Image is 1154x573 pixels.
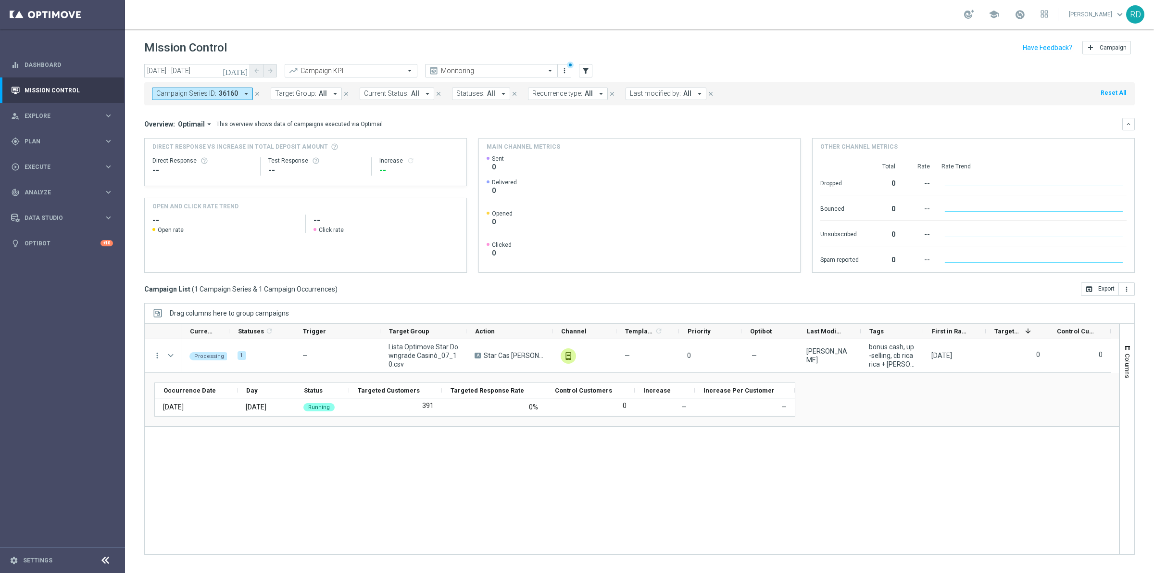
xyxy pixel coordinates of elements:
[820,142,898,151] h4: Other channel metrics
[1123,285,1130,293] i: more_vert
[25,113,104,119] span: Explore
[194,353,224,359] span: Processing
[205,120,213,128] i: arrow_drop_down
[703,387,775,394] span: Increase Per Customer
[820,226,859,241] div: Unsubscribed
[11,112,20,120] i: person_search
[597,89,605,98] i: arrow_drop_down
[423,89,432,98] i: arrow_drop_down
[555,387,612,394] span: Control Customers
[303,402,335,411] colored-tag: Running
[487,89,495,98] span: All
[932,328,969,335] span: First in Range
[358,387,420,394] span: Targeted Customers
[268,157,364,165] div: Test Response
[153,351,162,360] button: more_vert
[585,89,593,98] span: All
[104,111,113,120] i: keyboard_arrow_right
[752,351,757,360] span: —
[989,9,999,20] span: school
[528,88,608,100] button: Recurrence type: All arrow_drop_down
[11,87,113,94] button: Mission Control
[11,239,20,248] i: lightbulb
[11,214,104,222] div: Data Studio
[238,351,246,360] div: 1
[411,89,419,98] span: All
[223,66,249,75] i: [DATE]
[422,401,434,410] label: 391
[181,339,1111,373] div: Press SPACE to select this row.
[145,339,181,373] div: Press SPACE to select this row.
[275,89,316,98] span: Target Group:
[820,251,859,267] div: Spam reported
[178,120,205,128] span: Optimail
[389,328,429,335] span: Target Group
[189,351,229,360] colored-tag: Processing
[11,163,113,171] button: play_circle_outline Execute keyboard_arrow_right
[253,67,260,74] i: arrow_back
[1099,350,1103,359] label: 0
[11,240,113,247] div: lightbulb Optibot +10
[11,112,113,120] div: person_search Explore keyboard_arrow_right
[869,328,884,335] span: Tags
[389,343,458,369] span: Lista Optimove Star Downgrade Casinò_07_10.csv
[1068,7,1126,22] a: [PERSON_NAME]keyboard_arrow_down
[581,66,590,75] i: filter_alt
[1122,118,1135,130] button: keyboard_arrow_down
[492,178,517,186] span: Delivered
[343,90,350,97] i: close
[25,164,104,170] span: Execute
[475,328,495,335] span: Action
[492,163,504,171] span: 0
[192,285,194,293] span: (
[319,89,327,98] span: All
[104,137,113,146] i: keyboard_arrow_right
[870,226,895,241] div: 0
[11,189,113,196] div: track_changes Analyze keyboard_arrow_right
[567,62,574,68] div: There are unsaved changes
[264,326,273,336] span: Calculate column
[364,89,409,98] span: Current Status:
[104,213,113,222] i: keyboard_arrow_right
[907,163,930,170] div: Rate
[492,155,504,163] span: Sent
[11,230,113,256] div: Optibot
[11,61,113,69] button: equalizer Dashboard
[626,88,706,100] button: Last modified by: All arrow_drop_down
[625,328,653,335] span: Templates
[655,327,663,335] i: refresh
[308,404,330,410] span: Running
[238,328,264,335] span: Statuses
[288,66,298,76] i: trending_up
[304,387,323,394] span: Status
[492,186,517,195] span: 0
[104,188,113,197] i: keyboard_arrow_right
[1125,121,1132,127] i: keyboard_arrow_down
[1081,282,1119,296] button: open_in_browser Export
[869,343,915,369] span: bonus cash, up-selling, cb ricarica + cb perso, star, casino
[907,251,930,267] div: --
[1057,328,1094,335] span: Control Customers
[561,348,576,364] div: In-app Inbox
[163,403,184,411] div: 07 Oct 2025
[806,347,853,364] div: Rossana De Angelis
[1100,44,1127,51] span: Campaign
[190,328,213,335] span: Current Status
[100,240,113,246] div: +10
[265,327,273,335] i: refresh
[643,387,671,394] span: Increase
[492,241,512,249] span: Clicked
[484,351,544,360] span: Star Cas CB Perso con Deposito 50% 50% fino a 1.500€/3gg
[25,77,113,103] a: Mission Control
[707,90,714,97] i: close
[175,120,216,128] button: Optimail arrow_drop_down
[529,403,538,411] div: 0%
[221,64,250,78] button: [DATE]
[152,202,238,211] h4: OPEN AND CLICK RATE TREND
[144,120,175,128] h3: Overview:
[1085,285,1093,293] i: open_in_browser
[434,89,443,99] button: close
[907,226,930,241] div: --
